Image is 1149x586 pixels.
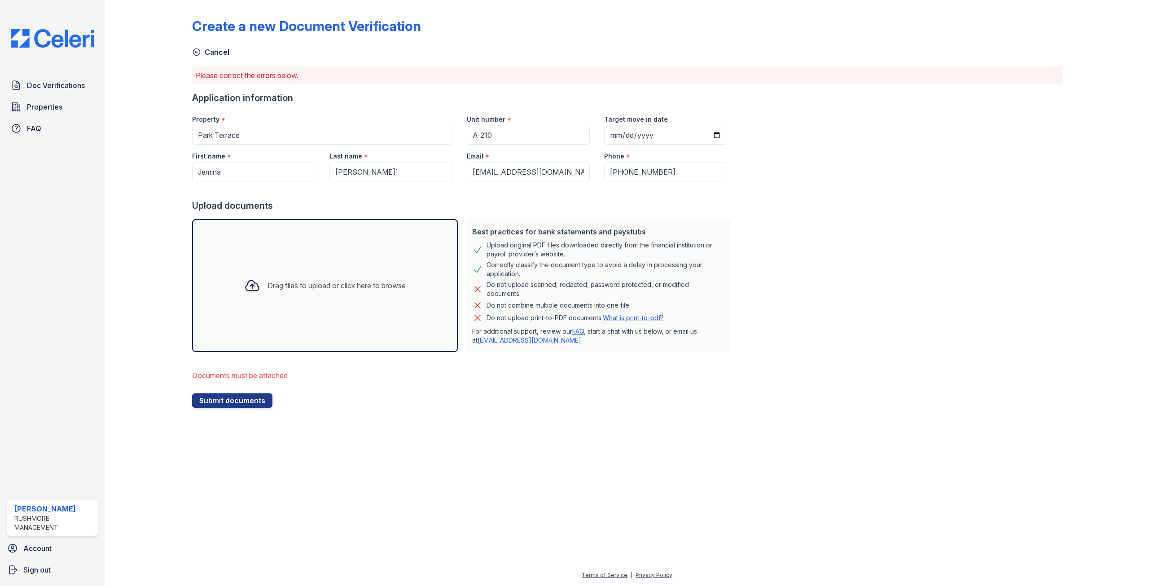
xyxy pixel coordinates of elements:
[467,115,505,124] label: Unit number
[582,572,627,578] a: Terms of Service
[23,543,52,554] span: Account
[27,80,85,91] span: Doc Verifications
[192,47,229,57] a: Cancel
[192,393,272,408] button: Submit documents
[472,226,724,237] div: Best practices for bank statements and paystubs
[196,70,1059,81] p: Please correct the errors below.
[487,313,664,322] p: Do not upload print-to-PDF documents.
[192,92,734,104] div: Application information
[636,572,672,578] a: Privacy Policy
[329,152,362,161] label: Last name
[487,241,724,259] div: Upload original PDF files downloaded directly from the financial institution or payroll provider’...
[23,564,51,575] span: Sign out
[192,115,219,124] label: Property
[4,561,101,579] a: Sign out
[192,366,734,384] li: Documents must be attached
[27,101,62,112] span: Properties
[487,260,724,278] div: Correctly classify the document type to avoid a delay in processing your application.
[7,98,98,116] a: Properties
[604,152,624,161] label: Phone
[487,280,724,298] div: Do not upload scanned, redacted, password protected, or modified documents.
[604,115,668,124] label: Target move in date
[192,152,225,161] label: First name
[603,314,664,322] a: What is print-to-pdf?
[7,119,98,137] a: FAQ
[631,572,632,578] div: |
[467,152,483,161] label: Email
[472,327,724,345] p: For additional support, review our , start a chat with us below, or email us at
[4,539,101,557] a: Account
[268,280,406,291] div: Drag files to upload or click here to browse
[192,18,421,34] div: Create a new Document Verification
[7,76,98,94] a: Doc Verifications
[572,327,584,335] a: FAQ
[27,123,41,134] span: FAQ
[192,199,734,212] div: Upload documents
[478,336,581,344] a: [EMAIL_ADDRESS][DOMAIN_NAME]
[14,514,94,532] div: Rushmore Management
[14,503,94,514] div: [PERSON_NAME]
[4,29,101,48] img: CE_Logo_Blue-a8612792a0a2168367f1c8372b55b34899dd931a85d93a1a3d3e32e68fde9ad4.png
[487,300,631,311] div: Do not combine multiple documents into one file.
